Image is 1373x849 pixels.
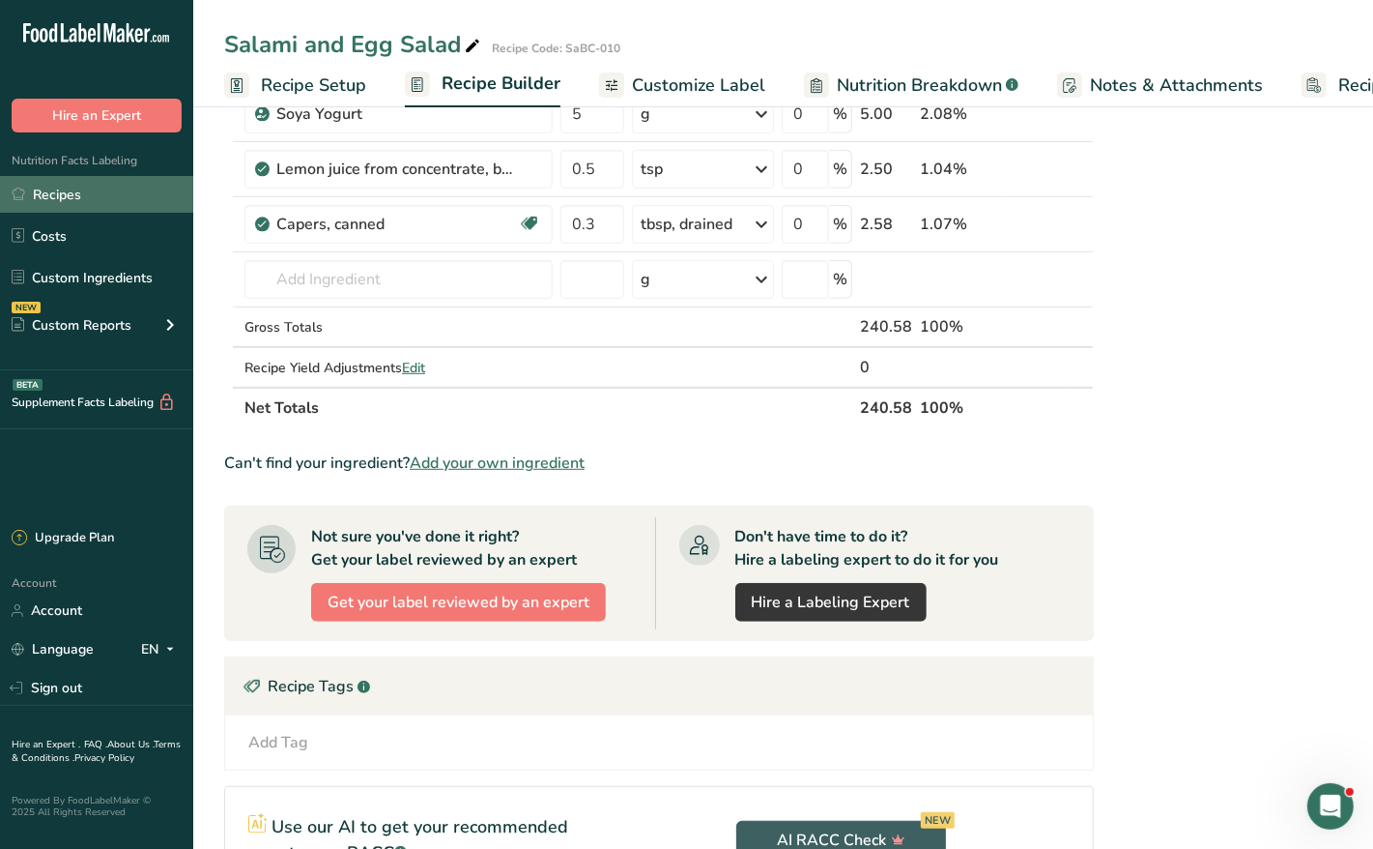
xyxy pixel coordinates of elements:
[641,158,663,181] div: tsp
[1090,73,1263,99] span: Notes & Attachments
[856,387,916,427] th: 240.58
[1057,64,1263,107] a: Notes & Attachments
[860,213,912,236] div: 2.58
[12,738,181,765] a: Terms & Conditions .
[641,268,650,291] div: g
[244,260,553,299] input: Add Ingredient
[860,315,912,338] div: 240.58
[735,525,999,571] div: Don't have time to do it? Hire a labeling expert to do it for you
[837,73,1002,99] span: Nutrition Breakdown
[141,638,182,661] div: EN
[12,315,131,336] div: Custom Reports
[12,632,94,666] a: Language
[107,738,154,751] a: About Us .
[224,452,1094,475] div: Can't find your ingredient?
[74,751,134,765] a: Privacy Policy
[735,583,927,622] a: Hire a Labeling Expert
[804,64,1018,107] a: Nutrition Breakdown
[84,738,107,751] a: FAQ .
[311,525,577,571] div: Not sure you've done it right? Get your label reviewed by an expert
[248,731,308,754] div: Add Tag
[860,356,912,379] div: 0
[442,71,560,97] span: Recipe Builder
[920,315,1002,338] div: 100%
[1307,783,1354,830] iframe: Intercom live chat
[12,302,41,313] div: NEW
[224,27,484,62] div: Salami and Egg Salad
[921,812,955,829] div: NEW
[492,40,620,57] div: Recipe Code: SaBC-010
[244,358,553,378] div: Recipe Yield Adjustments
[311,583,606,622] button: Get your label reviewed by an expert
[920,102,1002,126] div: 2.08%
[328,591,589,614] span: Get your label reviewed by an expert
[641,213,732,236] div: tbsp, drained
[599,64,765,107] a: Customize Label
[241,387,856,427] th: Net Totals
[244,317,553,337] div: Gross Totals
[860,102,912,126] div: 5.00
[641,102,650,126] div: g
[224,64,366,107] a: Recipe Setup
[920,158,1002,181] div: 1.04%
[276,102,518,126] div: Soya Yogurt
[920,213,1002,236] div: 1.07%
[860,158,912,181] div: 2.50
[261,73,366,99] span: Recipe Setup
[12,795,182,818] div: Powered By FoodLabelMaker © 2025 All Rights Reserved
[225,658,1093,716] div: Recipe Tags
[402,359,425,377] span: Edit
[632,73,765,99] span: Customize Label
[276,158,518,181] div: Lemon juice from concentrate, bottled, REAL LEMON
[916,387,1006,427] th: 100%
[13,379,43,391] div: BETA
[12,529,114,548] div: Upgrade Plan
[12,99,182,132] button: Hire an Expert
[12,738,80,751] a: Hire an Expert .
[276,213,518,236] div: Capers, canned
[410,452,585,475] span: Add your own ingredient
[405,62,560,108] a: Recipe Builder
